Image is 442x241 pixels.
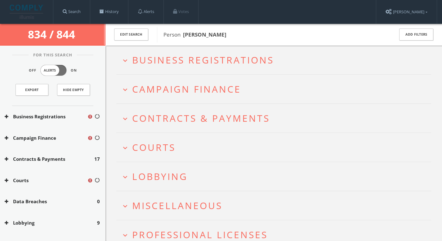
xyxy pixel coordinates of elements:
span: Professional Licenses [132,228,268,241]
span: 17 [94,156,100,163]
span: Contracts & Payments [132,112,270,125]
button: Courts [5,177,87,184]
button: Business Registrations [5,113,87,120]
button: expand_moreProfessional Licenses [121,230,431,240]
i: expand_more [121,231,129,239]
button: Hide Empty [57,84,90,96]
button: Campaign Finance [5,134,87,142]
button: expand_moreLobbying [121,171,431,182]
i: expand_more [121,173,129,181]
button: expand_moreCourts [121,142,431,152]
span: 9 [97,219,100,226]
span: Business Registrations [132,54,274,66]
i: expand_more [121,56,129,65]
button: expand_moreBusiness Registrations [121,55,431,65]
i: expand_more [121,202,129,210]
button: Contracts & Payments [5,156,94,163]
button: Edit Search [114,28,148,41]
button: Data Breaches [5,198,97,205]
span: For This Search [29,52,77,58]
a: Export [16,84,48,96]
span: Person [163,31,226,38]
span: Courts [132,141,176,154]
span: On [71,68,77,73]
button: Lobbying [5,219,97,226]
img: illumis [10,5,44,19]
span: Miscellaneous [132,199,222,212]
span: Off [29,68,36,73]
i: expand_more [121,115,129,123]
button: expand_moreContracts & Payments [121,113,431,123]
button: expand_moreMiscellaneous [121,200,431,211]
span: 834 / 844 [28,27,78,42]
span: Lobbying [132,170,188,183]
button: expand_moreCampaign Finance [121,84,431,94]
button: Add Filters [399,28,433,41]
span: 0 [97,198,100,205]
i: expand_more [121,85,129,94]
i: expand_more [121,144,129,152]
span: Campaign Finance [132,83,241,95]
b: [PERSON_NAME] [183,31,226,38]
